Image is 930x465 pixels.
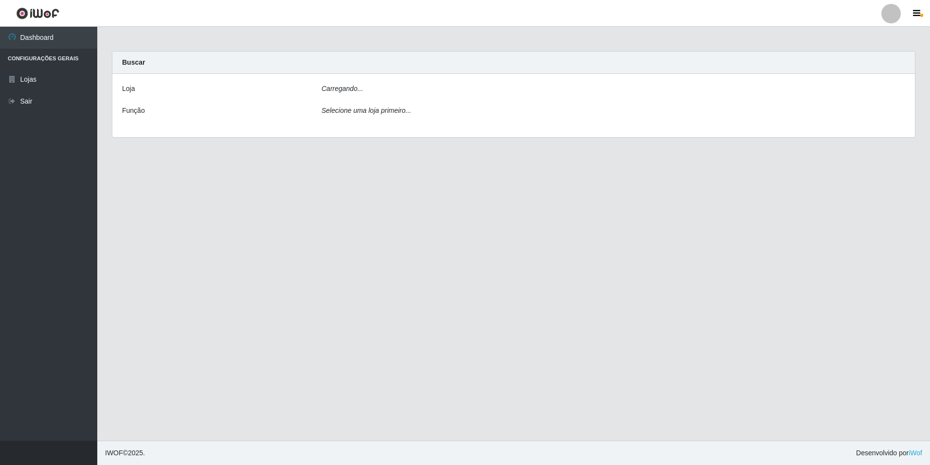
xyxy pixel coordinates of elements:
label: Função [122,106,145,116]
a: iWof [909,449,922,457]
span: IWOF [105,449,123,457]
strong: Buscar [122,58,145,66]
img: CoreUI Logo [16,7,59,19]
span: Desenvolvido por [856,448,922,458]
i: Carregando... [322,85,363,92]
i: Selecione uma loja primeiro... [322,107,411,114]
span: © 2025 . [105,448,145,458]
label: Loja [122,84,135,94]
